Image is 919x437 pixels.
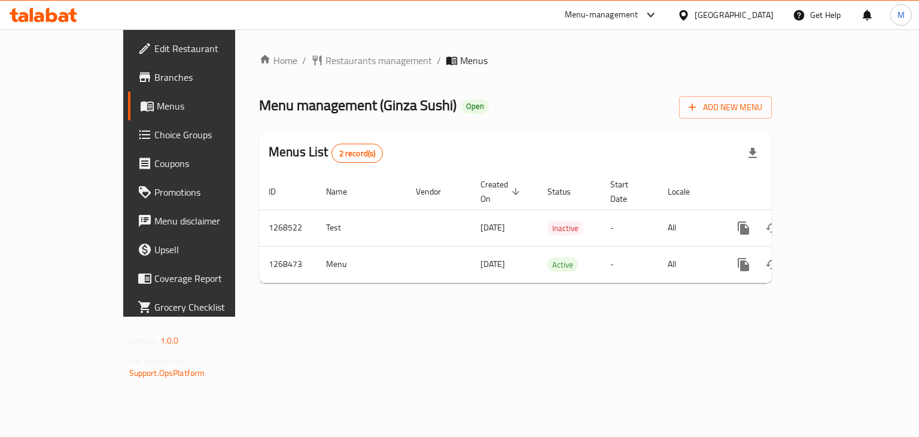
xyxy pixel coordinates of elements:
button: more [729,250,758,279]
button: more [729,214,758,242]
a: Home [259,53,297,68]
td: All [658,210,720,246]
td: All [658,246,720,283]
button: Add New Menu [679,96,772,119]
li: / [302,53,306,68]
a: Coupons [128,149,277,178]
span: 2 record(s) [332,148,383,159]
a: Choice Groups [128,120,277,149]
span: Edit Restaurant [154,41,267,56]
span: M [897,8,905,22]
a: Edit Restaurant [128,34,277,63]
h2: Menus List [269,143,383,163]
div: Open [461,99,489,114]
li: / [437,53,441,68]
td: - [601,246,658,283]
button: Change Status [758,214,787,242]
span: 1.0.0 [160,333,179,348]
button: Change Status [758,250,787,279]
td: 1268473 [259,246,317,283]
span: Name [326,184,363,199]
div: Total records count [331,144,384,163]
div: [GEOGRAPHIC_DATA] [695,8,774,22]
span: Inactive [547,221,583,235]
span: Grocery Checklist [154,300,267,314]
div: Active [547,257,578,272]
span: [DATE] [480,256,505,272]
span: Branches [154,70,267,84]
span: Vendor [416,184,457,199]
a: Restaurants management [311,53,432,68]
a: Branches [128,63,277,92]
nav: breadcrumb [259,53,772,68]
span: Restaurants management [325,53,432,68]
a: Menus [128,92,277,120]
td: Test [317,210,406,246]
span: Coupons [154,156,267,171]
div: Export file [738,139,767,168]
span: Add New Menu [689,100,762,115]
span: ID [269,184,291,199]
span: Open [461,101,489,111]
td: 1268522 [259,210,317,246]
span: Status [547,184,586,199]
span: Menus [157,99,267,113]
a: Grocery Checklist [128,293,277,321]
span: Menu management ( Ginza Sushi ) [259,92,457,119]
span: Locale [668,184,705,199]
span: Promotions [154,185,267,199]
a: Upsell [128,235,277,264]
th: Actions [720,174,854,210]
span: Choice Groups [154,128,267,142]
td: - [601,210,658,246]
span: Menu disclaimer [154,214,267,228]
span: Get support on: [129,353,184,369]
span: Menus [460,53,488,68]
a: Promotions [128,178,277,207]
table: enhanced table [259,174,854,283]
a: Coverage Report [128,264,277,293]
a: Menu disclaimer [128,207,277,235]
span: [DATE] [480,220,505,235]
span: Coverage Report [154,271,267,286]
span: Version: [129,333,159,348]
span: Upsell [154,242,267,257]
span: Start Date [610,177,644,206]
span: Created On [480,177,524,206]
div: Menu-management [565,8,638,22]
span: Active [547,258,578,272]
td: Menu [317,246,406,283]
a: Support.OpsPlatform [129,365,205,381]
